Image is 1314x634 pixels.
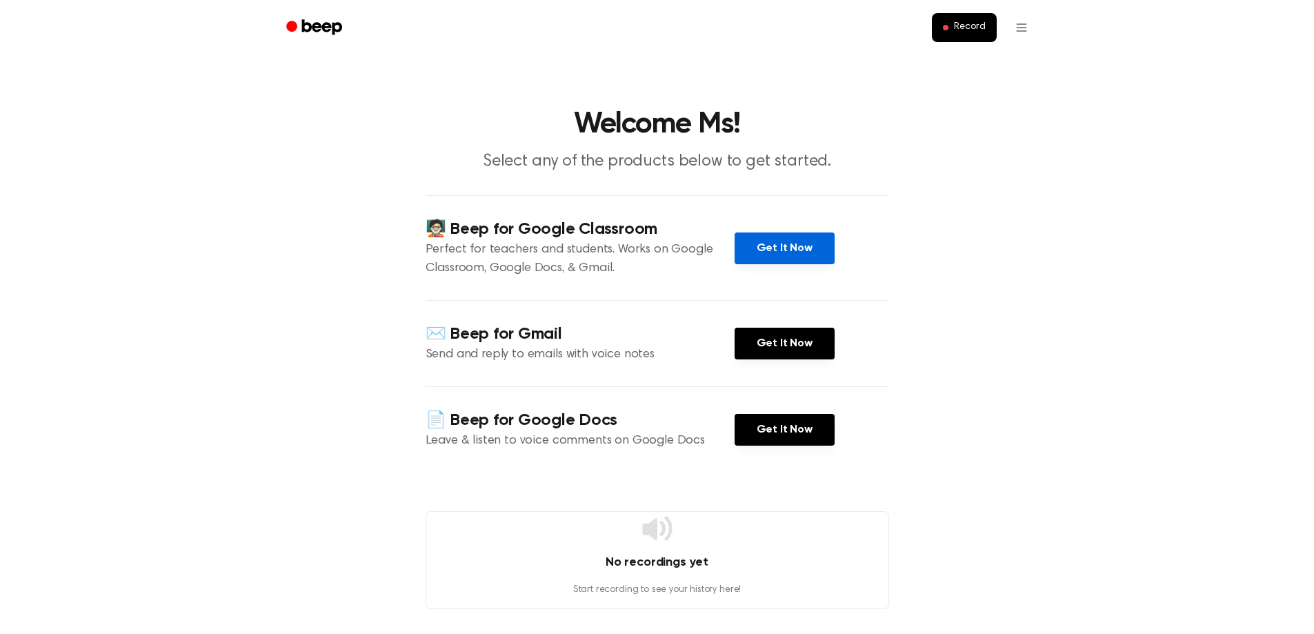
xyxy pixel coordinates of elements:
[426,553,888,572] h4: No recordings yet
[426,409,735,432] h4: 📄 Beep for Google Docs
[426,323,735,346] h4: ✉️ Beep for Gmail
[735,414,835,446] a: Get It Now
[277,14,355,41] a: Beep
[426,241,735,278] p: Perfect for teachers and students. Works on Google Classroom, Google Docs, & Gmail.
[426,346,735,364] p: Send and reply to emails with voice notes
[426,218,735,241] h4: 🧑🏻‍🏫 Beep for Google Classroom
[735,232,835,264] a: Get It Now
[426,432,735,450] p: Leave & listen to voice comments on Google Docs
[932,13,996,42] button: Record
[426,583,888,597] p: Start recording to see your history here!
[1005,11,1038,44] button: Open menu
[735,328,835,359] a: Get It Now
[392,150,922,173] p: Select any of the products below to get started.
[954,21,985,34] span: Record
[304,110,1011,139] h1: Welcome Ms!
